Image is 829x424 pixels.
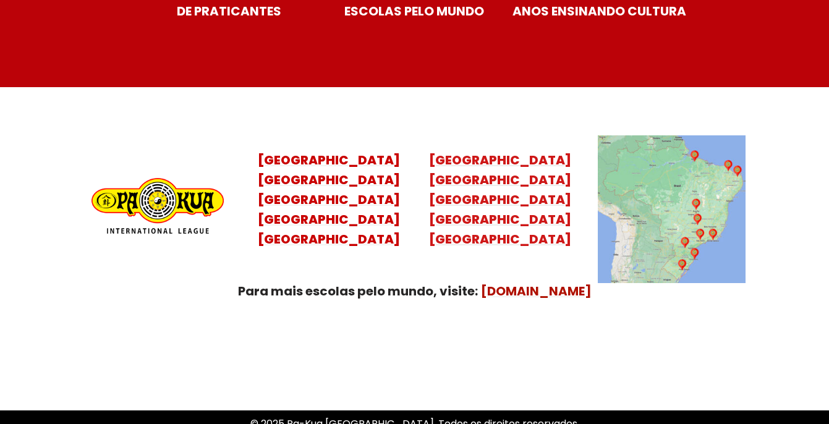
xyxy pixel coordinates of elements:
a: [GEOGRAPHIC_DATA][GEOGRAPHIC_DATA][GEOGRAPHIC_DATA][GEOGRAPHIC_DATA][GEOGRAPHIC_DATA] [258,151,400,248]
mark: [GEOGRAPHIC_DATA] [258,151,400,169]
strong: ESCOLAS PELO MUNDO [344,2,484,20]
mark: [GEOGRAPHIC_DATA] [GEOGRAPHIC_DATA] [429,151,571,189]
a: [GEOGRAPHIC_DATA][GEOGRAPHIC_DATA][GEOGRAPHIC_DATA][GEOGRAPHIC_DATA][GEOGRAPHIC_DATA] [429,151,571,248]
p: Uma Escola de conhecimentos orientais para toda a família. Foco, habilidade concentração, conquis... [62,360,767,394]
a: [DOMAIN_NAME] [481,282,592,300]
mark: [GEOGRAPHIC_DATA] [GEOGRAPHIC_DATA] [GEOGRAPHIC_DATA] [GEOGRAPHIC_DATA] [258,171,400,248]
strong: DE PRATICANTES [177,2,281,20]
strong: Para mais escolas pelo mundo, visite: [238,282,478,300]
mark: [GEOGRAPHIC_DATA] [GEOGRAPHIC_DATA] [GEOGRAPHIC_DATA] [429,191,571,248]
strong: ANOS ENSINANDO CULTURA [512,2,686,20]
